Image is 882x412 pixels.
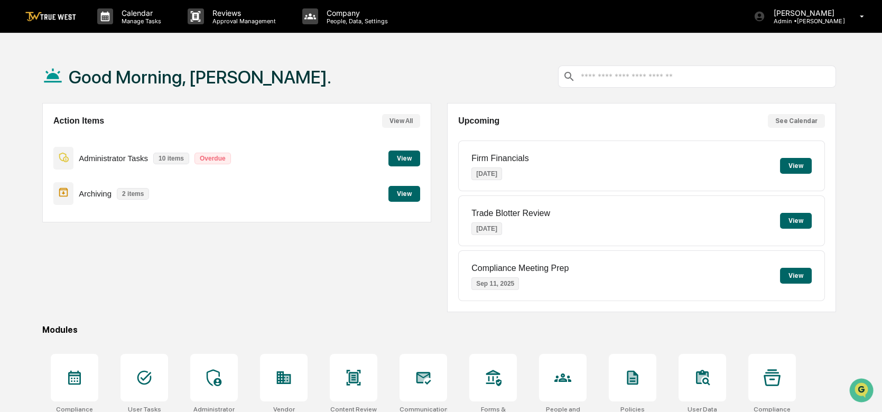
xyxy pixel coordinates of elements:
[318,8,393,17] p: Company
[388,151,420,166] button: View
[180,83,192,96] button: Start new chat
[153,153,189,164] p: 10 items
[780,268,812,284] button: View
[42,325,836,335] div: Modules
[75,178,128,186] a: Powered byPylon
[105,179,128,186] span: Pylon
[11,22,192,39] p: How can we help?
[471,222,502,235] p: [DATE]
[53,116,104,126] h2: Action Items
[388,188,420,198] a: View
[21,153,67,163] span: Data Lookup
[780,158,812,174] button: View
[194,153,231,164] p: Overdue
[113,8,166,17] p: Calendar
[113,17,166,25] p: Manage Tasks
[471,154,528,163] p: Firm Financials
[36,91,134,99] div: We're available if you need us!
[848,377,877,406] iframe: Open customer support
[79,189,112,198] p: Archiving
[11,154,19,162] div: 🔎
[471,277,519,290] p: Sep 11, 2025
[6,128,72,147] a: 🖐️Preclearance
[25,12,76,22] img: logo
[117,188,149,200] p: 2 items
[72,128,135,147] a: 🗄️Attestations
[382,114,420,128] button: View All
[471,209,550,218] p: Trade Blotter Review
[471,167,502,180] p: [DATE]
[765,8,844,17] p: [PERSON_NAME]
[765,17,844,25] p: Admin • [PERSON_NAME]
[471,264,569,273] p: Compliance Meeting Prep
[11,80,30,99] img: 1746055101610-c473b297-6a78-478c-a979-82029cc54cd1
[780,213,812,229] button: View
[87,133,131,143] span: Attestations
[204,17,281,25] p: Approval Management
[458,116,499,126] h2: Upcoming
[768,114,825,128] button: See Calendar
[36,80,173,91] div: Start new chat
[21,133,68,143] span: Preclearance
[69,67,331,88] h1: Good Morning, [PERSON_NAME].
[204,8,281,17] p: Reviews
[79,154,148,163] p: Administrator Tasks
[6,148,71,167] a: 🔎Data Lookup
[11,134,19,142] div: 🖐️
[318,17,393,25] p: People, Data, Settings
[388,186,420,202] button: View
[388,153,420,163] a: View
[77,134,85,142] div: 🗄️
